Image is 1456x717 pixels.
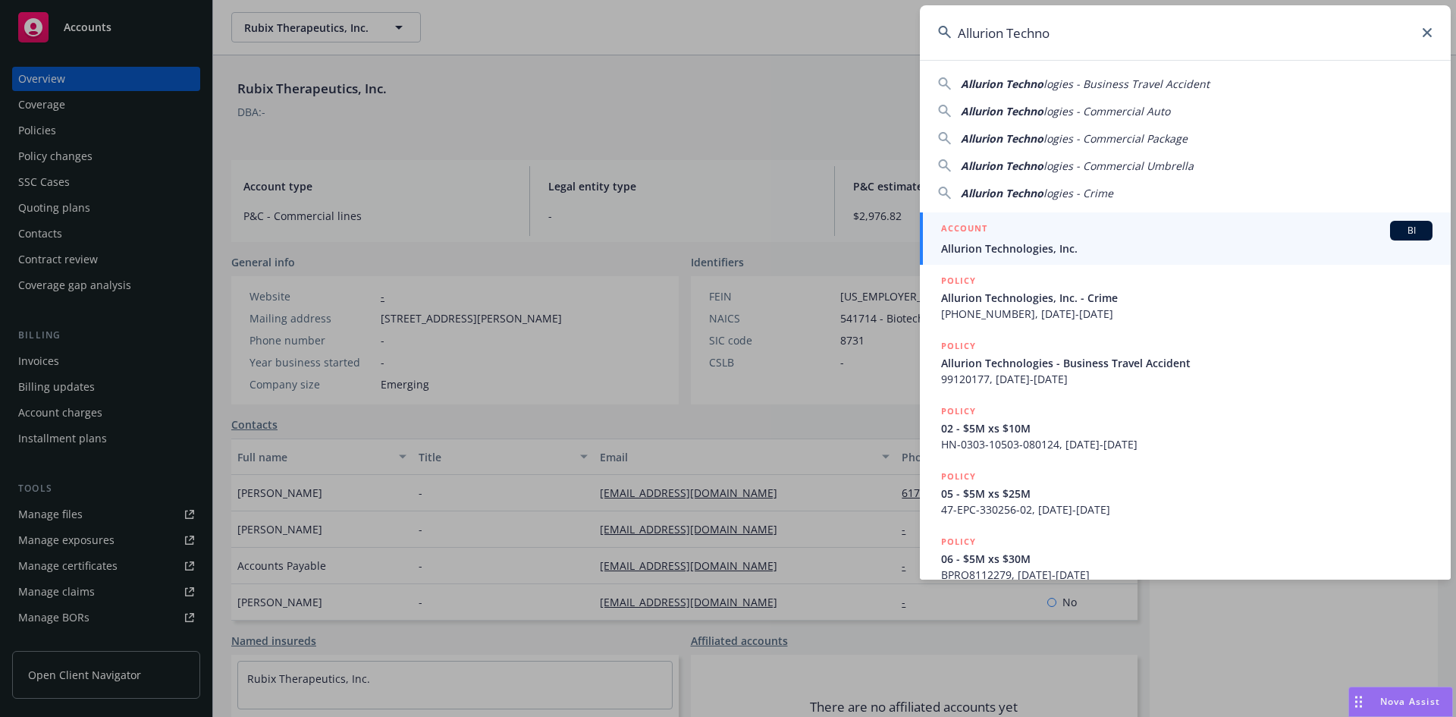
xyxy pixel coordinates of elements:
[961,131,1043,146] span: Allurion Techno
[1043,131,1188,146] span: logies - Commercial Package
[941,290,1432,306] span: Allurion Technologies, Inc. - Crime
[941,371,1432,387] span: 99120177, [DATE]-[DATE]
[941,534,976,549] h5: POLICY
[941,486,1432,502] span: 05 - $5M xs $25M
[920,212,1451,265] a: ACCOUNTBIAllurion Technologies, Inc.
[961,186,1043,200] span: Allurion Techno
[961,77,1043,91] span: Allurion Techno
[1349,687,1368,716] div: Drag to move
[920,395,1451,461] a: POLICY02 - $5M xs $10MHN-0303-10503-080124, [DATE]-[DATE]
[920,5,1451,60] input: Search...
[920,330,1451,395] a: POLICYAllurion Technologies - Business Travel Accident99120177, [DATE]-[DATE]
[941,551,1432,567] span: 06 - $5M xs $30M
[920,461,1451,526] a: POLICY05 - $5M xs $25M47-EPC-330256-02, [DATE]-[DATE]
[941,404,976,419] h5: POLICY
[1043,104,1170,118] span: logies - Commercial Auto
[1348,687,1453,717] button: Nova Assist
[941,221,987,239] h5: ACCOUNT
[941,273,976,288] h5: POLICY
[961,159,1043,173] span: Allurion Techno
[920,265,1451,330] a: POLICYAllurion Technologies, Inc. - Crime[PHONE_NUMBER], [DATE]-[DATE]
[941,241,1432,256] span: Allurion Technologies, Inc.
[941,338,976,354] h5: POLICY
[941,436,1432,452] span: HN-0303-10503-080124, [DATE]-[DATE]
[1043,159,1194,173] span: logies - Commercial Umbrella
[1043,77,1210,91] span: logies - Business Travel Accident
[1380,695,1440,708] span: Nova Assist
[920,526,1451,591] a: POLICY06 - $5M xs $30MBPRO8112279, [DATE]-[DATE]
[1043,186,1113,200] span: logies - Crime
[941,567,1432,583] span: BPRO8112279, [DATE]-[DATE]
[941,502,1432,517] span: 47-EPC-330256-02, [DATE]-[DATE]
[941,355,1432,371] span: Allurion Technologies - Business Travel Accident
[961,104,1043,118] span: Allurion Techno
[941,420,1432,436] span: 02 - $5M xs $10M
[941,306,1432,322] span: [PHONE_NUMBER], [DATE]-[DATE]
[941,469,976,484] h5: POLICY
[1396,224,1426,237] span: BI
